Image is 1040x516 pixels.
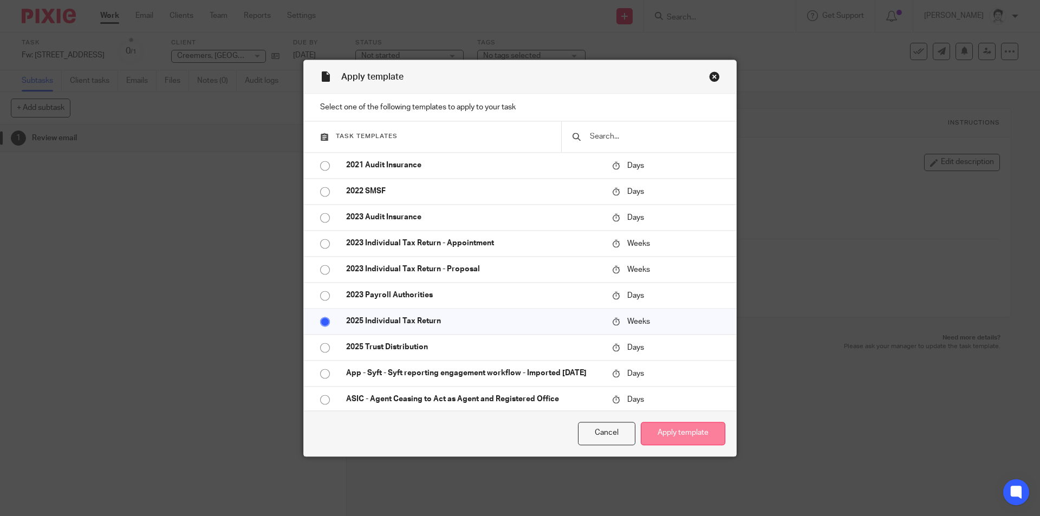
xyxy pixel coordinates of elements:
span: Days [627,396,644,403]
p: ASIC - Agent Ceasing to Act as Agent and Registered Office [346,394,601,405]
p: 2022 SMSF [346,186,601,197]
span: Weeks [627,266,650,273]
span: Days [627,188,644,195]
p: 2021 Audit Insurance [346,160,601,171]
p: 2023 Individual Tax Return - Appointment [346,238,601,249]
span: Days [627,344,644,351]
p: 2025 Individual Tax Return [346,316,601,327]
span: Days [627,292,644,299]
p: App - Syft - Syft reporting engagement workflow - Imported [DATE] [346,368,601,379]
p: 2023 Individual Tax Return - Proposal [346,264,601,275]
span: Weeks [627,240,650,247]
p: Select one of the following templates to apply to your task [304,94,736,121]
button: Apply template [641,422,725,445]
span: Weeks [627,318,650,325]
p: 2025 Trust Distribution [346,342,601,353]
button: Cancel [578,422,635,445]
span: Days [627,370,644,377]
span: Days [627,214,644,221]
span: Task templates [336,134,398,140]
span: Days [627,162,644,169]
p: 2023 Audit Insurance [346,212,601,223]
p: 2023 Payroll Authorities [346,290,601,301]
input: Search... [589,131,725,143]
